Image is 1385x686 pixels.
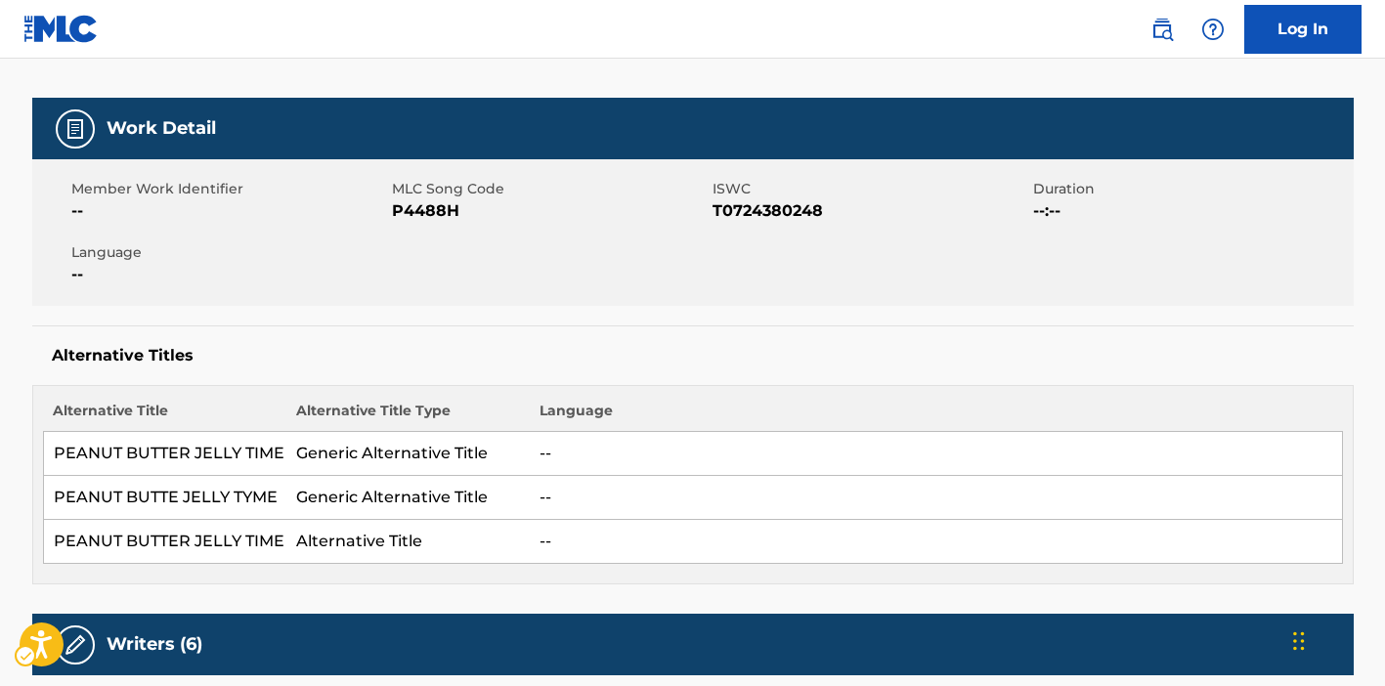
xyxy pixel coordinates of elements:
[71,263,387,286] span: --
[713,179,1028,199] span: ISWC
[43,520,286,564] td: PEANUT BUTTER JELLY TIME
[23,15,99,43] img: MLC Logo
[1287,592,1385,686] iframe: Hubspot Iframe
[392,179,708,199] span: MLC Song Code
[71,199,387,223] span: --
[1033,179,1349,199] span: Duration
[1033,199,1349,223] span: --:--
[43,401,286,432] th: Alternative Title
[43,432,286,476] td: PEANUT BUTTER JELLY TIME
[530,476,1342,520] td: --
[286,520,530,564] td: Alternative Title
[713,199,1028,223] span: T0724380248
[1293,612,1305,670] div: Drag
[64,117,87,141] img: Work Detail
[392,199,708,223] span: P4488H
[107,633,202,656] h5: Writers (6)
[64,633,87,657] img: Writers
[43,476,286,520] td: PEANUT BUTTE JELLY TYME
[286,432,530,476] td: Generic Alternative Title
[530,401,1342,432] th: Language
[52,346,1334,365] h5: Alternative Titles
[71,242,387,263] span: Language
[1201,18,1225,41] img: help
[71,179,387,199] span: Member Work Identifier
[1244,5,1362,54] a: Log In
[530,520,1342,564] td: --
[286,401,530,432] th: Alternative Title Type
[530,432,1342,476] td: --
[1287,592,1385,686] div: Chat Widget
[107,117,216,140] h5: Work Detail
[286,476,530,520] td: Generic Alternative Title
[1150,18,1174,41] img: search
